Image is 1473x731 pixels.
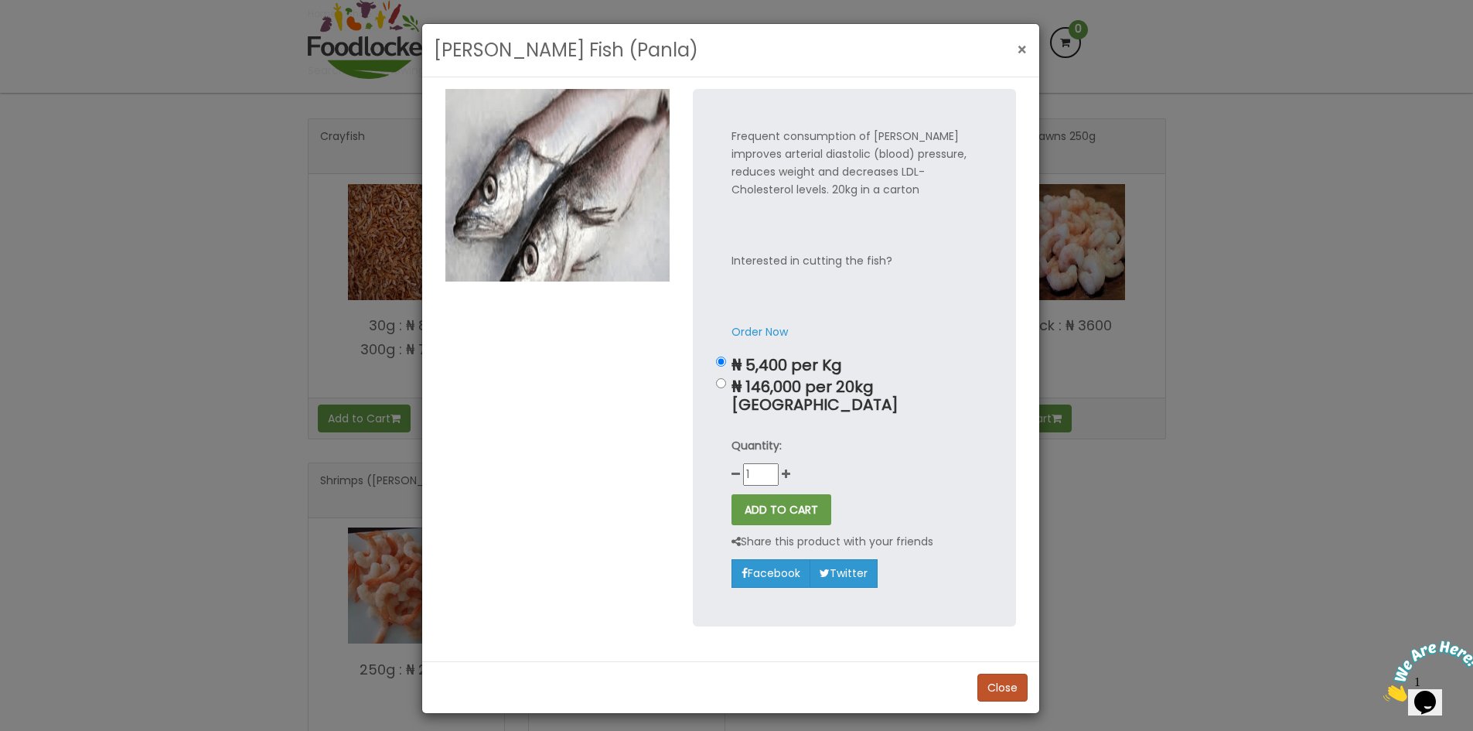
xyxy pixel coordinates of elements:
input: ₦ 5,400 per Kg [716,357,726,367]
p: Frequent consumption of [PERSON_NAME] improves arterial diastolic (blood) pressure, reduces weigh... [731,128,977,341]
button: Close [1009,34,1035,66]
img: Chat attention grabber [6,6,102,67]
span: 1 [6,6,12,19]
strong: Quantity: [731,438,782,453]
input: ₦ 146,000 per 20kg [GEOGRAPHIC_DATA] [716,378,726,388]
a: Twitter [810,559,878,587]
iframe: chat widget [1377,634,1473,708]
a: Facebook [731,559,810,587]
button: Close [977,674,1028,702]
a: Order Now [731,324,788,340]
button: ADD TO CART [731,494,831,525]
span: × [1017,39,1028,61]
p: Share this product with your friends [731,533,933,551]
p: ₦ 5,400 per Kg [731,357,977,374]
img: Hake Fish (Panla) [445,89,670,281]
p: ₦ 146,000 per 20kg [GEOGRAPHIC_DATA] [731,378,977,414]
h3: [PERSON_NAME] Fish (Panla) [434,36,698,65]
